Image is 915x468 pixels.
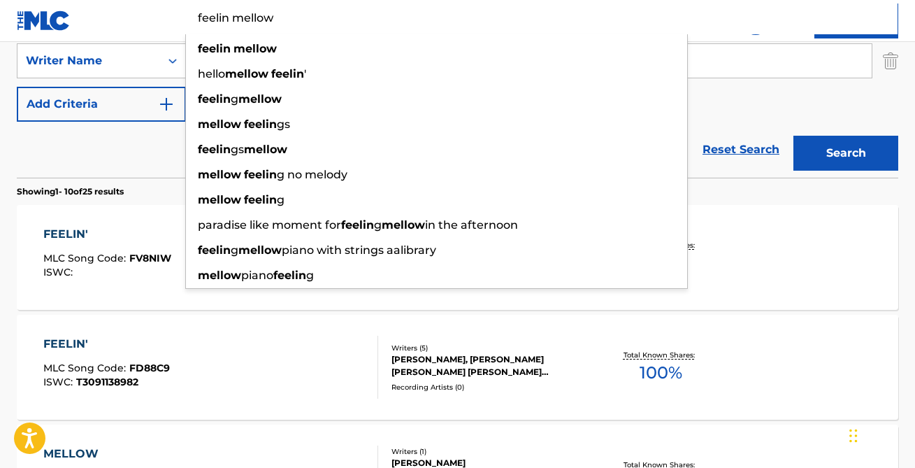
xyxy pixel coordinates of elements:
[640,360,682,385] span: 100 %
[391,382,587,392] div: Recording Artists ( 0 )
[43,376,76,388] span: ISWC :
[391,446,587,457] div: Writers ( 1 )
[231,143,244,156] span: gs
[17,185,124,198] p: Showing 1 - 10 of 25 results
[129,252,171,264] span: FV8NIW
[231,243,238,257] span: g
[43,446,167,462] div: MELLOW
[198,218,341,232] span: paradise like moment for
[129,362,170,374] span: FD88C9
[425,218,518,232] span: in the afternoon
[277,168,347,181] span: g no melody
[696,134,786,165] a: Reset Search
[238,243,282,257] strong: mellow
[198,143,231,156] strong: feelin
[43,362,129,374] span: MLC Song Code :
[17,10,71,31] img: MLC Logo
[845,401,915,468] iframe: Chat Widget
[793,136,898,171] button: Search
[43,226,171,243] div: FEELIN'
[43,336,170,353] div: FEELIN'
[238,92,282,106] strong: mellow
[241,269,273,282] span: piano
[225,67,268,80] strong: mellow
[391,353,587,378] div: [PERSON_NAME], [PERSON_NAME] [PERSON_NAME] [PERSON_NAME] [PERSON_NAME], [PERSON_NAME] [PERSON_NAME]
[198,269,241,282] strong: mellow
[233,42,277,55] strong: mellow
[198,193,241,206] strong: mellow
[76,376,138,388] span: T3091138982
[282,243,436,257] span: piano with strings aalibrary
[158,96,175,113] img: 9d2ae6d4665cec9f34b9.svg
[883,43,898,78] img: Delete Criterion
[273,269,306,282] strong: feelin
[244,118,277,131] strong: feelin
[277,118,290,131] span: gs
[304,67,306,80] span: '
[244,168,277,181] strong: feelin
[277,193,284,206] span: g
[244,193,277,206] strong: feelin
[198,243,231,257] strong: feelin
[17,87,186,122] button: Add Criteria
[26,52,152,69] div: Writer Name
[382,218,425,232] strong: mellow
[198,67,225,80] span: hello
[624,350,698,360] p: Total Known Shares:
[43,252,129,264] span: MLC Song Code :
[849,415,858,457] div: Drag
[198,42,231,55] strong: feelin
[231,92,238,106] span: g
[271,67,304,80] strong: feelin
[198,168,241,181] strong: mellow
[17,205,898,310] a: FEELIN'MLC Song Code:FV8NIWISWC:Writers (2)[PERSON_NAME], [PERSON_NAME]Recording Artists (0)Total...
[244,143,287,156] strong: mellow
[198,118,241,131] strong: mellow
[306,269,314,282] span: g
[17,315,898,420] a: FEELIN'MLC Song Code:FD88C9ISWC:T3091138982Writers (5)[PERSON_NAME], [PERSON_NAME] [PERSON_NAME] ...
[198,92,231,106] strong: feelin
[341,218,374,232] strong: feelin
[391,343,587,353] div: Writers ( 5 )
[374,218,382,232] span: g
[43,266,76,278] span: ISWC :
